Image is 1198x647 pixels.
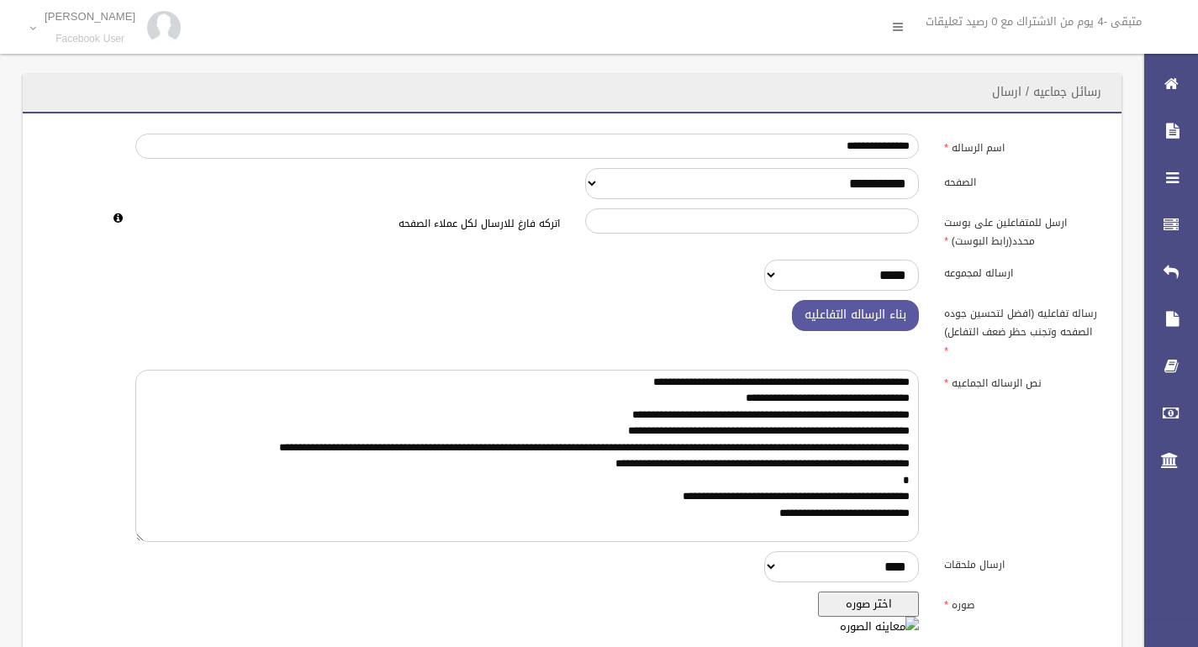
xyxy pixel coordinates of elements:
[972,76,1121,108] header: رسائل جماعيه / ارسال
[931,168,1111,192] label: الصفحه
[931,551,1111,575] label: ارسال ملحقات
[135,218,560,229] h6: اتركه فارغ للارسال لكل عملاء الصفحه
[45,10,135,23] p: [PERSON_NAME]
[818,592,919,617] button: اختر صوره
[931,260,1111,283] label: ارساله لمجموعه
[931,208,1111,250] label: ارسل للمتفاعلين على بوست محدد(رابط البوست)
[147,11,181,45] img: 84628273_176159830277856_972693363922829312_n.jpg
[792,300,919,331] button: بناء الرساله التفاعليه
[45,33,135,45] small: Facebook User
[931,300,1111,360] label: رساله تفاعليه (افضل لتحسين جوده الصفحه وتجنب حظر ضعف التفاعل)
[931,592,1111,615] label: صوره
[840,617,919,637] img: معاينه الصوره
[931,134,1111,157] label: اسم الرساله
[931,370,1111,393] label: نص الرساله الجماعيه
